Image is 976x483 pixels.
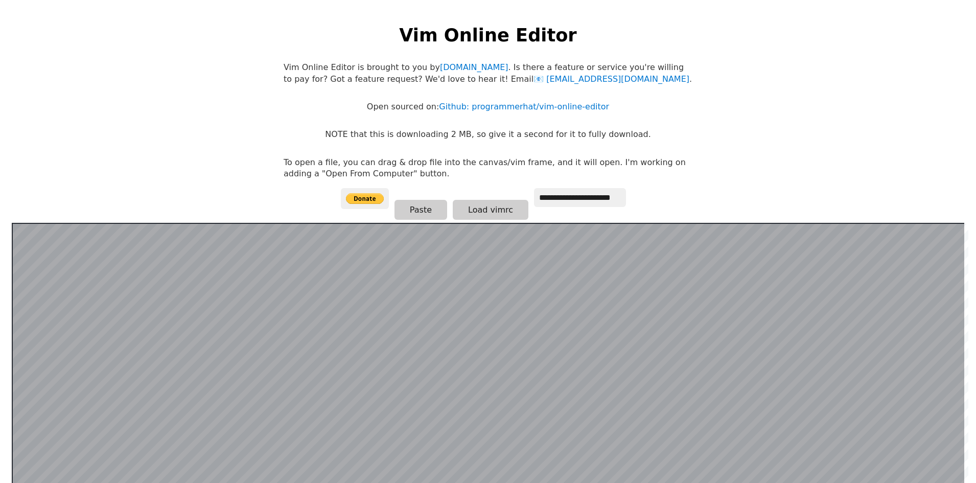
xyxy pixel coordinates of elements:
p: Open sourced on: [367,101,609,112]
button: Load vimrc [453,200,528,220]
p: To open a file, you can drag & drop file into the canvas/vim frame, and it will open. I'm working... [284,157,692,180]
a: Github: programmerhat/vim-online-editor [439,102,609,111]
h1: Vim Online Editor [399,22,576,48]
p: Vim Online Editor is brought to you by . Is there a feature or service you're willing to pay for?... [284,62,692,85]
button: Paste [394,200,447,220]
a: [DOMAIN_NAME] [440,62,508,72]
p: NOTE that this is downloading 2 MB, so give it a second for it to fully download. [325,129,650,140]
a: [EMAIL_ADDRESS][DOMAIN_NAME] [533,74,689,84]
